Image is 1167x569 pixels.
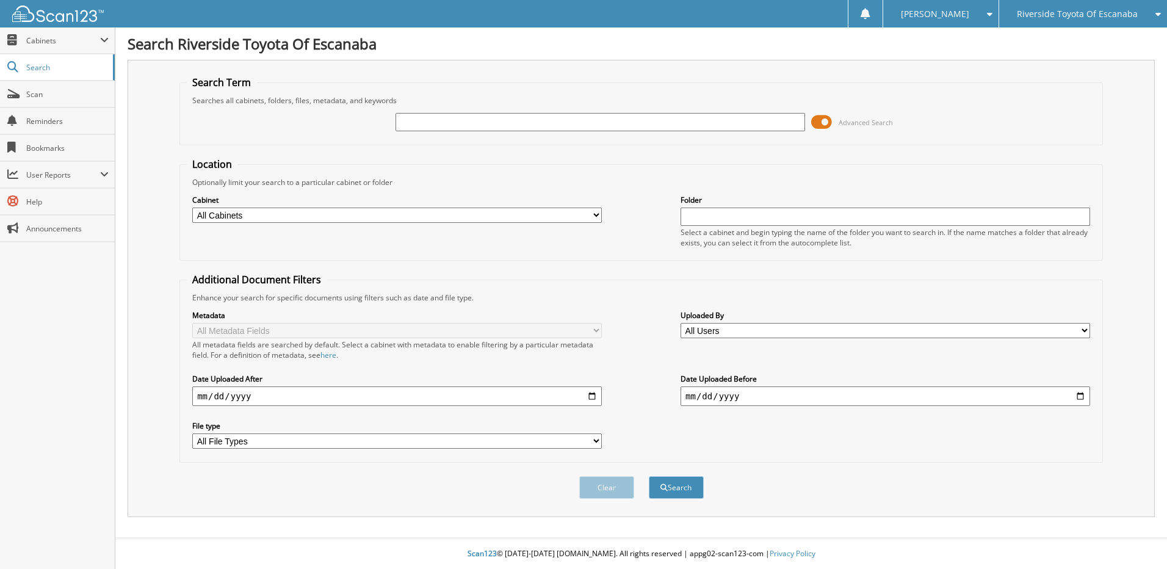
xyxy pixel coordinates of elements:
[186,177,1096,187] div: Optionally limit your search to a particular cabinet or folder
[192,386,602,406] input: start
[579,476,634,499] button: Clear
[192,310,602,321] label: Metadata
[186,158,238,171] legend: Location
[186,273,327,286] legend: Additional Document Filters
[649,476,704,499] button: Search
[681,227,1090,248] div: Select a cabinet and begin typing the name of the folder you want to search in. If the name match...
[26,35,100,46] span: Cabinets
[770,548,815,559] a: Privacy Policy
[26,143,109,153] span: Bookmarks
[128,34,1155,54] h1: Search Riverside Toyota Of Escanaba
[839,118,893,127] span: Advanced Search
[468,548,497,559] span: Scan123
[192,374,602,384] label: Date Uploaded After
[26,170,100,180] span: User Reports
[26,62,107,73] span: Search
[186,76,257,89] legend: Search Term
[320,350,336,360] a: here
[26,197,109,207] span: Help
[681,386,1090,406] input: end
[192,421,602,431] label: File type
[12,5,104,22] img: scan123-logo-white.svg
[26,223,109,234] span: Announcements
[1017,10,1138,18] span: Riverside Toyota Of Escanaba
[186,95,1096,106] div: Searches all cabinets, folders, files, metadata, and keywords
[26,116,109,126] span: Reminders
[681,374,1090,384] label: Date Uploaded Before
[681,195,1090,205] label: Folder
[681,310,1090,321] label: Uploaded By
[192,339,602,360] div: All metadata fields are searched by default. Select a cabinet with metadata to enable filtering b...
[192,195,602,205] label: Cabinet
[26,89,109,100] span: Scan
[115,539,1167,569] div: © [DATE]-[DATE] [DOMAIN_NAME]. All rights reserved | appg02-scan123-com |
[901,10,969,18] span: [PERSON_NAME]
[186,292,1096,303] div: Enhance your search for specific documents using filters such as date and file type.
